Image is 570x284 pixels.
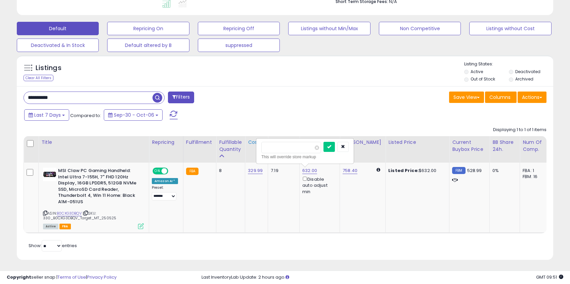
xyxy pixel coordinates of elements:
[114,112,154,118] span: Sep-30 - Oct-06
[288,22,370,35] button: Listings without Min/Max
[34,112,61,118] span: Last 7 Days
[493,127,546,133] div: Displaying 1 to 1 of 1 items
[202,274,563,281] div: Last InventoryLab Update: 2 hours ago.
[485,92,517,103] button: Columns
[343,139,383,146] div: [PERSON_NAME]
[58,168,140,207] b: MSI Claw PC Gaming Handheld: Intel Ultra 7-155H, 7" FHD 120Hz Display, 16GB LPDDR5, 512GB NVMe SS...
[388,167,419,174] b: Listed Price:
[449,92,484,103] button: Save View
[87,274,117,280] a: Privacy Policy
[271,168,294,174] div: 7.19
[523,168,545,174] div: FBA: 1
[167,168,178,174] span: OFF
[168,92,194,103] button: Filters
[153,168,162,174] span: ON
[388,139,446,146] div: Listed Price
[70,112,101,119] span: Compared to:
[379,22,461,35] button: Non Competitive
[186,168,199,175] small: FBA
[7,274,31,280] strong: Copyright
[36,63,61,73] h5: Listings
[302,175,335,195] div: Disable auto adjust min
[523,174,545,180] div: FBM: 16
[107,39,189,52] button: Default altered by B
[467,167,482,174] span: 528.99
[523,139,547,153] div: Num of Comp.
[43,224,58,229] span: All listings currently available for purchase on Amazon
[515,69,540,74] label: Deactivated
[29,242,77,249] span: Show: entries
[7,274,117,281] div: seller snap | |
[343,167,357,174] a: 758.40
[43,168,144,228] div: ASIN:
[388,168,444,174] div: $632.00
[57,274,86,280] a: Terms of Use
[17,22,99,35] button: Default
[24,109,69,121] button: Last 7 Days
[492,139,517,153] div: BB Share 24h.
[107,22,189,35] button: Repricing On
[152,178,178,184] div: Amazon AI *
[515,76,533,82] label: Archived
[17,39,99,52] button: Deactivated & In Stock
[152,139,180,146] div: Repricing
[452,167,465,174] small: FBM
[219,139,242,153] div: Fulfillable Quantity
[43,168,56,181] img: 41A1OYB+tmL._SL40_.jpg
[59,224,71,229] span: FBA
[261,154,349,160] div: This will override store markup
[452,139,487,153] div: Current Buybox Price
[489,94,511,101] span: Columns
[104,109,163,121] button: Sep-30 - Oct-06
[536,274,563,280] span: 2025-10-14 09:51 GMT
[43,211,116,221] span: | SKU: 330_B0CXG3DBQV_Target_MT_250525
[152,185,178,201] div: Preset:
[469,22,551,35] button: Listings without Cost
[219,168,240,174] div: 8
[24,75,53,81] div: Clear All Filters
[302,167,317,174] a: 632.00
[57,211,82,216] a: B0CXG3DBQV
[248,167,263,174] a: 329.99
[518,92,546,103] button: Actions
[41,139,146,146] div: Title
[198,22,280,35] button: Repricing Off
[471,76,495,82] label: Out of Stock
[198,39,280,52] button: suppressed
[248,139,265,146] div: Cost
[186,139,213,146] div: Fulfillment
[492,168,515,174] div: 0%
[464,61,553,67] p: Listing States:
[471,69,483,74] label: Active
